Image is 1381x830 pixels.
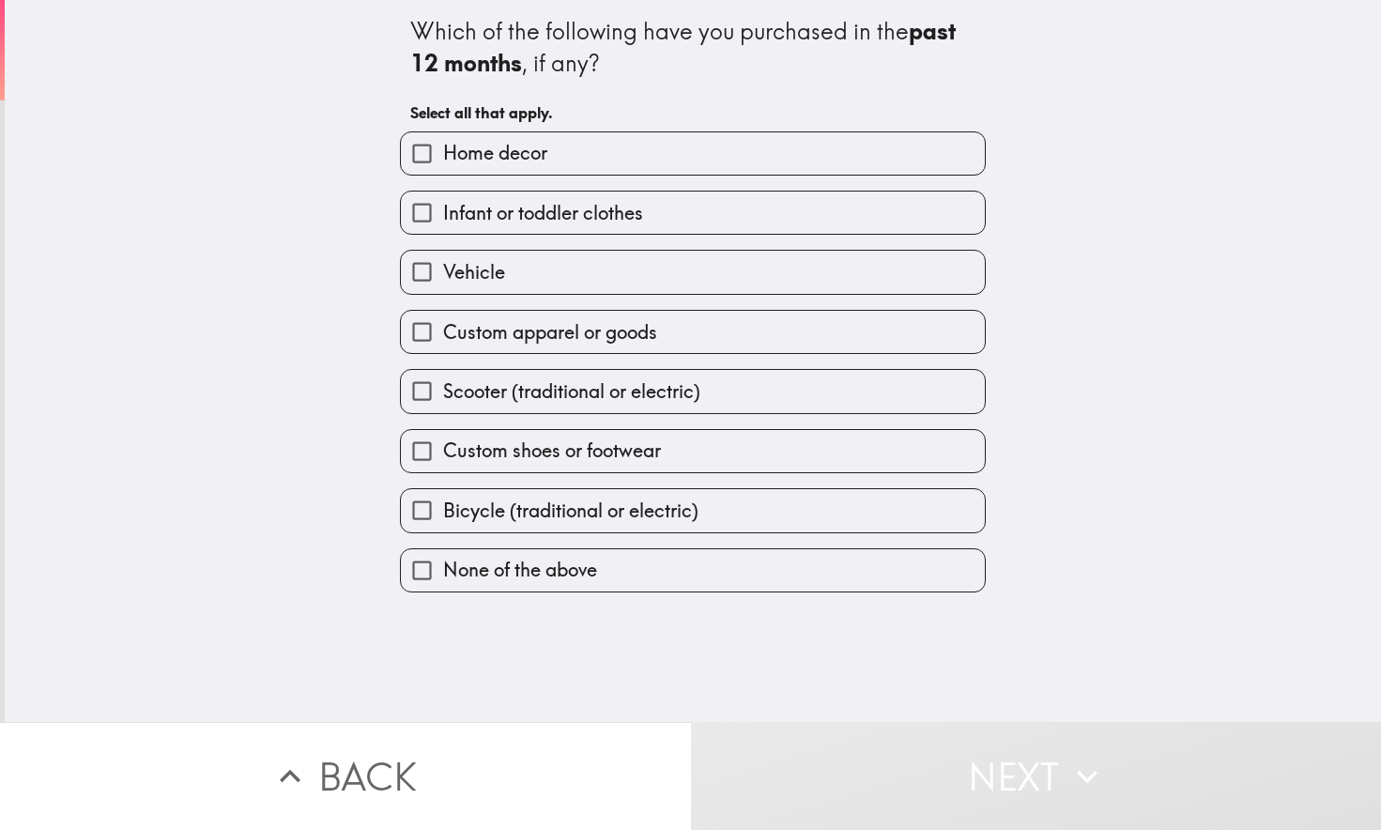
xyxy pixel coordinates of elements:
span: Infant or toddler clothes [443,200,643,226]
button: None of the above [401,549,985,592]
button: Bicycle (traditional or electric) [401,489,985,531]
b: past 12 months [410,17,961,77]
div: Which of the following have you purchased in the , if any? [410,16,975,79]
button: Home decor [401,132,985,175]
button: Scooter (traditional or electric) [401,370,985,412]
h6: Select all that apply. [410,102,975,123]
span: Scooter (traditional or electric) [443,378,700,405]
span: Custom shoes or footwear [443,438,661,464]
button: Custom apparel or goods [401,311,985,353]
span: Vehicle [443,259,505,285]
span: None of the above [443,557,597,583]
span: Home decor [443,140,547,166]
span: Custom apparel or goods [443,319,657,346]
button: Vehicle [401,251,985,293]
button: Infant or toddler clothes [401,192,985,234]
span: Bicycle (traditional or electric) [443,498,698,524]
button: Custom shoes or footwear [401,430,985,472]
